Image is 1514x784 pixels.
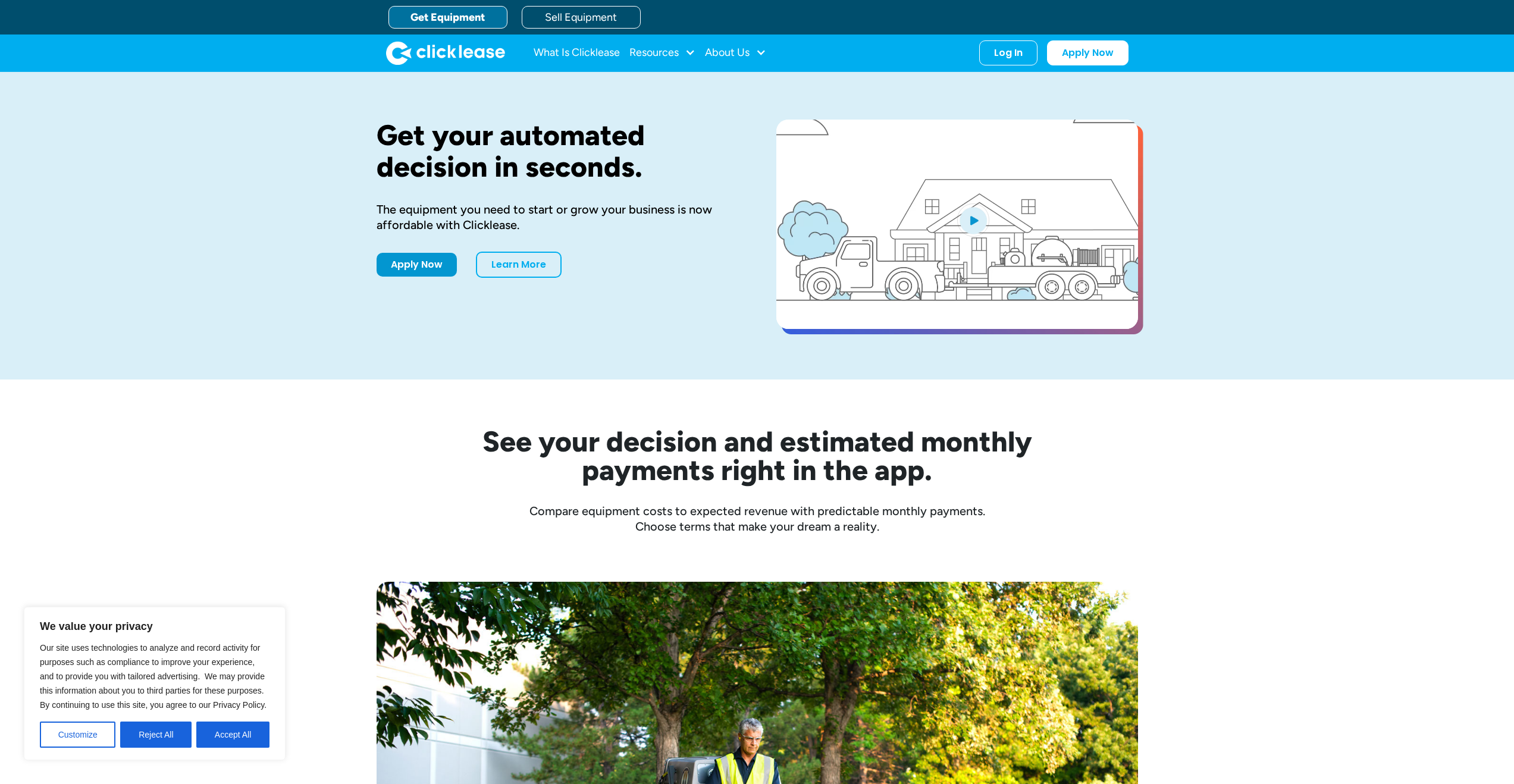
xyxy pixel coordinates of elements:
img: Clicklease logo [386,41,505,65]
a: Get Equipment [388,6,507,29]
div: Resources [629,41,695,65]
div: Log In [994,47,1023,59]
button: Customize [40,722,115,748]
div: The equipment you need to start or grow your business is now affordable with Clicklease. [377,202,738,233]
button: Accept All [196,722,269,748]
a: Apply Now [1047,40,1129,65]
h2: See your decision and estimated monthly payments right in the app. [424,427,1090,484]
a: open lightbox [776,120,1138,329]
a: Learn More [476,252,562,278]
span: Our site uses technologies to analyze and record activity for purposes such as compliance to impr... [40,643,267,710]
div: About Us [705,41,766,65]
a: home [386,41,505,65]
p: We value your privacy [40,619,269,634]
img: Blue play button logo on a light blue circular background [957,203,989,237]
h1: Get your automated decision in seconds. [377,120,738,183]
button: Reject All [120,722,192,748]
div: Compare equipment costs to expected revenue with predictable monthly payments. Choose terms that ... [377,503,1138,534]
a: What Is Clicklease [534,41,620,65]
div: We value your privacy [24,607,286,760]
a: Apply Now [377,253,457,277]
a: Sell Equipment [522,6,641,29]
